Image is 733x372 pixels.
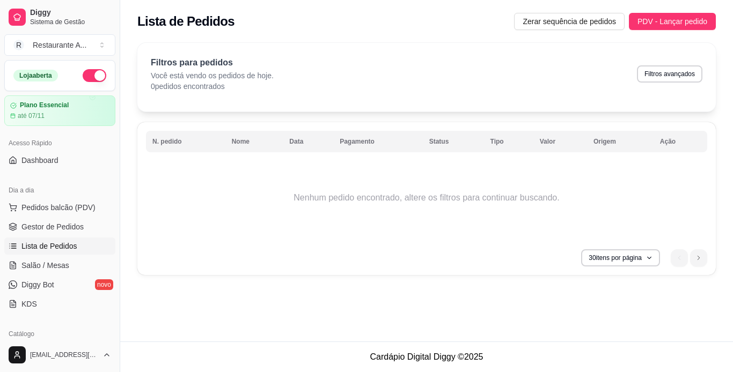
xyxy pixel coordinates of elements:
[4,182,115,199] div: Dia a dia
[4,152,115,169] a: Dashboard
[151,56,274,69] p: Filtros para pedidos
[4,295,115,313] a: KDS
[151,70,274,81] p: Você está vendo os pedidos de hoje.
[629,13,716,30] button: PDV - Lançar pedido
[4,4,115,30] a: DiggySistema de Gestão
[665,244,713,272] nav: pagination navigation
[30,18,111,26] span: Sistema de Gestão
[4,276,115,293] a: Diggy Botnovo
[30,351,98,359] span: [EMAIL_ADDRESS][DOMAIN_NAME]
[18,111,45,120] article: até 07/11
[484,131,533,152] th: Tipo
[514,13,625,30] button: Zerar sequência de pedidos
[4,257,115,274] a: Salão / Mesas
[21,260,69,271] span: Salão / Mesas
[30,8,111,18] span: Diggy
[20,101,69,109] article: Plano Essencial
[587,131,654,152] th: Origem
[637,65,702,83] button: Filtros avançados
[690,249,707,266] li: next page button
[120,341,733,372] footer: Cardápio Digital Diggy © 2025
[283,131,333,152] th: Data
[146,155,707,241] td: Nenhum pedido encontrado, altere os filtros para continuar buscando.
[137,13,234,30] h2: Lista de Pedidos
[225,131,283,152] th: Nome
[4,237,115,255] a: Lista de Pedidos
[21,202,96,213] span: Pedidos balcão (PDV)
[654,131,707,152] th: Ação
[21,241,77,251] span: Lista de Pedidos
[4,135,115,152] div: Acesso Rápido
[4,34,115,56] button: Select a team
[13,70,58,81] div: Loja aberta
[4,342,115,368] button: [EMAIL_ADDRESS][DOMAIN_NAME]
[4,199,115,216] button: Pedidos balcão (PDV)
[146,131,225,152] th: N. pedido
[21,279,54,290] span: Diggy Bot
[33,40,86,50] div: Restaurante A ...
[4,218,115,235] a: Gestor de Pedidos
[83,69,106,82] button: Alterar Status
[637,16,707,27] span: PDV - Lançar pedido
[333,131,422,152] th: Pagamento
[523,16,616,27] span: Zerar sequência de pedidos
[581,249,660,266] button: 30itens por página
[4,95,115,126] a: Plano Essencialaté 07/11
[4,325,115,343] div: Catálogo
[151,81,274,92] p: 0 pedidos encontrados
[21,221,84,232] span: Gestor de Pedidos
[21,299,37,309] span: KDS
[21,155,58,166] span: Dashboard
[533,131,587,152] th: Valor
[423,131,484,152] th: Status
[13,40,24,50] span: R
